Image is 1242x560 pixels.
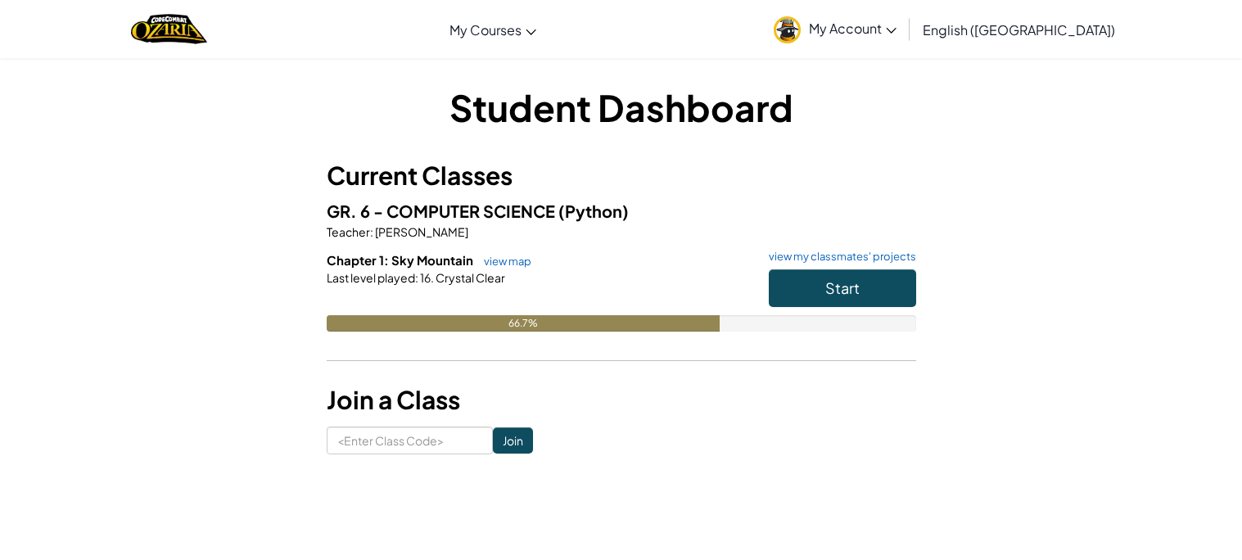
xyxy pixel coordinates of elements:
[327,427,493,454] input: <Enter Class Code>
[131,12,207,46] a: Ozaria by CodeCombat logo
[373,224,468,239] span: [PERSON_NAME]
[327,201,558,221] span: GR. 6 - COMPUTER SCIENCE
[327,382,916,418] h3: Join a Class
[774,16,801,43] img: avatar
[131,12,207,46] img: Home
[493,427,533,454] input: Join
[825,278,860,297] span: Start
[769,269,916,307] button: Start
[418,270,434,285] span: 16.
[441,7,544,52] a: My Courses
[915,7,1123,52] a: English ([GEOGRAPHIC_DATA])
[327,157,916,194] h3: Current Classes
[327,224,370,239] span: Teacher
[370,224,373,239] span: :
[415,270,418,285] span: :
[761,251,916,262] a: view my classmates' projects
[923,21,1115,38] span: English ([GEOGRAPHIC_DATA])
[766,3,905,55] a: My Account
[327,315,720,332] div: 66.7%
[327,270,415,285] span: Last level played
[809,20,896,37] span: My Account
[434,270,505,285] span: Crystal Clear
[449,21,522,38] span: My Courses
[327,252,476,268] span: Chapter 1: Sky Mountain
[558,201,629,221] span: (Python)
[476,255,531,268] a: view map
[327,82,916,133] h1: Student Dashboard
